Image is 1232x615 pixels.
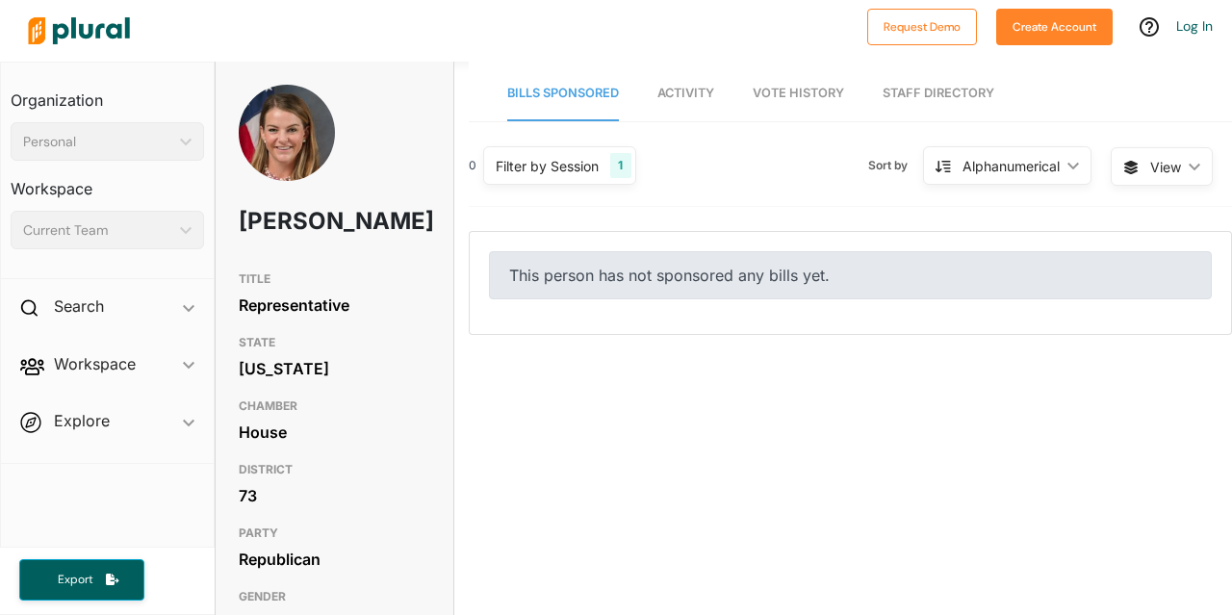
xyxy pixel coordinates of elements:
h3: PARTY [239,522,430,545]
div: Personal [23,132,172,152]
span: Vote History [753,86,844,100]
a: Vote History [753,66,844,121]
div: [US_STATE] [239,354,430,383]
a: Bills Sponsored [507,66,619,121]
a: Create Account [996,15,1113,36]
span: Sort by [868,157,923,174]
div: This person has not sponsored any bills yet. [489,251,1212,299]
h2: Search [54,295,104,317]
div: 73 [239,481,430,510]
span: Export [44,572,106,588]
a: Log In [1176,17,1213,35]
h3: TITLE [239,268,430,291]
div: Current Team [23,220,172,241]
div: House [239,418,430,447]
span: View [1150,157,1181,177]
a: Request Demo [867,15,977,36]
div: 0 [469,157,476,174]
h3: DISTRICT [239,458,430,481]
span: Activity [657,86,714,100]
div: Alphanumerical [962,156,1060,176]
h1: [PERSON_NAME] [239,192,354,250]
h3: Workspace [11,161,204,203]
button: Create Account [996,9,1113,45]
a: Activity [657,66,714,121]
a: Staff Directory [883,66,994,121]
h3: Organization [11,72,204,115]
div: 1 [610,153,630,178]
button: Request Demo [867,9,977,45]
h3: STATE [239,331,430,354]
button: Export [19,559,144,601]
h3: CHAMBER [239,395,430,418]
img: Headshot of Fiona McFarland [239,85,335,213]
div: Republican [239,545,430,574]
div: Representative [239,291,430,320]
div: Filter by Session [496,156,599,176]
span: Bills Sponsored [507,86,619,100]
h3: GENDER [239,585,430,608]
